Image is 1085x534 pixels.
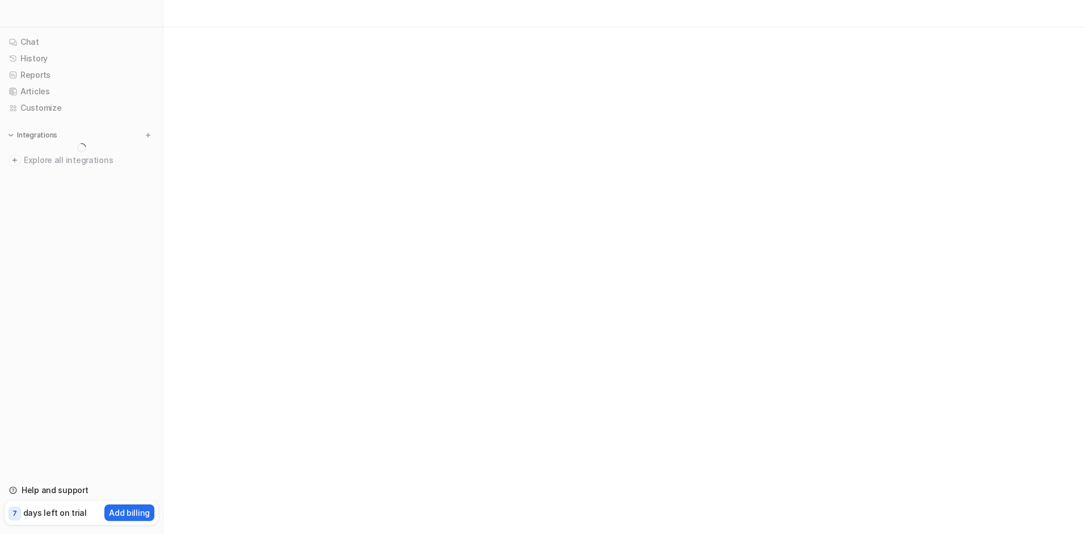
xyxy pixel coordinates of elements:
[104,504,154,521] button: Add billing
[7,131,15,139] img: expand menu
[109,507,150,519] p: Add billing
[5,482,158,498] a: Help and support
[17,131,57,140] p: Integrations
[9,155,20,166] img: explore all integrations
[23,507,87,519] p: days left on trial
[24,151,154,169] span: Explore all integrations
[12,508,17,519] p: 7
[5,152,158,168] a: Explore all integrations
[5,51,158,66] a: History
[5,100,158,116] a: Customize
[5,84,158,99] a: Articles
[5,130,61,141] button: Integrations
[144,131,152,139] img: menu_add.svg
[5,34,158,50] a: Chat
[5,67,158,83] a: Reports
